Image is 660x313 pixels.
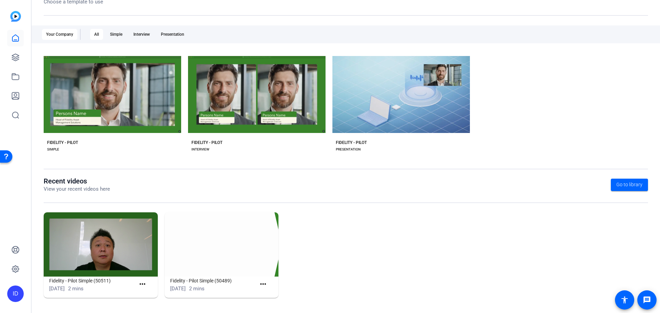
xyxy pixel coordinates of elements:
[49,277,135,285] h1: Fidelity - Pilot Simple (50511)
[620,296,629,304] mat-icon: accessibility
[47,140,78,145] div: FIDELITY - PILOT
[191,140,222,145] div: FIDELITY - PILOT
[138,280,147,289] mat-icon: more_horiz
[7,286,24,302] div: ID
[44,212,158,277] img: Fidelity - Pilot Simple (50511)
[129,29,154,40] div: Interview
[170,277,256,285] h1: Fidelity - Pilot Simple (50489)
[170,286,186,292] span: [DATE]
[47,147,59,152] div: SIMPLE
[68,286,84,292] span: 2 mins
[259,280,267,289] mat-icon: more_horiz
[42,29,77,40] div: Your Company
[157,29,188,40] div: Presentation
[616,181,642,188] span: Go to library
[189,286,205,292] span: 2 mins
[336,140,367,145] div: FIDELITY - PILOT
[44,185,110,193] p: View your recent videos here
[90,29,103,40] div: All
[643,296,651,304] mat-icon: message
[611,179,648,191] a: Go to library
[49,286,65,292] span: [DATE]
[44,177,110,185] h1: Recent videos
[10,11,21,22] img: blue-gradient.svg
[106,29,126,40] div: Simple
[191,147,209,152] div: INTERVIEW
[165,212,279,277] img: Fidelity - Pilot Simple (50489)
[336,147,361,152] div: PRESENTATION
